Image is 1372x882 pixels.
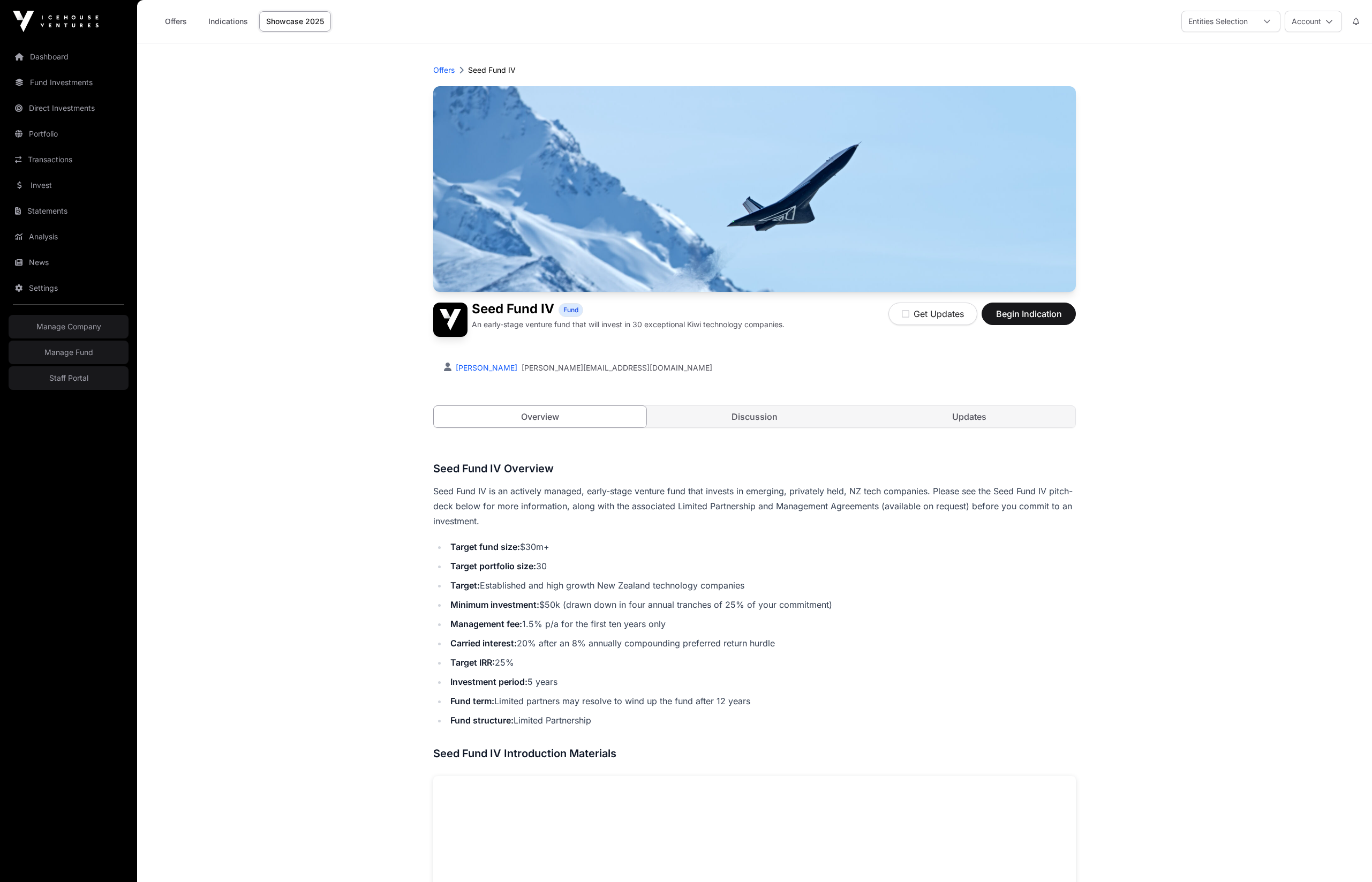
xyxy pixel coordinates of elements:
[433,303,468,337] img: Seed Fund IV
[447,636,1076,651] li: 20% after an 8% annually compounding preferred return hurdle
[1285,11,1342,32] button: Account
[447,655,1076,670] li: 25%
[522,363,712,373] a: [PERSON_NAME][EMAIL_ADDRESS][DOMAIN_NAME]
[649,406,861,427] a: Discussion
[888,303,977,325] button: Get Updates
[450,638,517,649] strong: Carried interest:
[434,406,1075,427] nav: Tabs
[447,578,1076,593] li: Established and high growth New Zealand technology companies
[995,307,1062,320] span: Begin Indication
[454,363,517,372] a: [PERSON_NAME]
[13,11,99,32] img: Icehouse Ventures Logo
[982,313,1076,324] a: Begin Indication
[447,693,1076,708] li: Limited partners may resolve to wind up the fund after 12 years
[472,319,785,330] p: An early-stage venture fund that will invest in 30 exceptional Kiwi technology companies.
[450,561,536,571] strong: Target portfolio size:
[9,251,129,274] a: News
[433,745,1076,762] h3: Seed Fund IV Introduction Materials
[9,45,129,69] a: Dashboard
[447,597,1076,612] li: $50k (drawn down in four annual tranches of 25% of your commitment)
[433,405,647,428] a: Overview
[447,559,1076,574] li: 30
[154,11,197,32] a: Offers
[563,306,578,314] span: Fund
[259,11,331,32] a: Showcase 2025
[447,616,1076,631] li: 1.5% p/a for the first ten years only
[9,199,129,223] a: Statements
[450,599,539,610] strong: Minimum investment:
[450,676,527,687] strong: Investment period:
[9,315,129,338] a: Manage Company
[472,303,554,317] h1: Seed Fund IV
[447,713,1076,728] li: Limited Partnership
[9,225,129,248] a: Analysis
[982,303,1076,325] button: Begin Indication
[433,460,1076,477] h3: Seed Fund IV Overview
[450,619,522,629] strong: Management fee:
[447,674,1076,689] li: 5 years
[863,406,1075,427] a: Updates
[450,541,520,552] strong: Target fund size:
[1182,11,1254,32] div: Entities Selection
[468,65,516,76] p: Seed Fund IV
[433,484,1076,529] p: Seed Fund IV is an actively managed, early-stage venture fund that invests in emerging, privately...
[433,65,455,76] a: Offers
[9,341,129,364] a: Manage Fund
[9,71,129,94] a: Fund Investments
[9,148,129,171] a: Transactions
[450,580,480,591] strong: Target:
[9,122,129,146] a: Portfolio
[9,174,129,197] a: Invest
[450,715,514,726] strong: Fund structure:
[201,11,255,32] a: Indications
[450,657,495,668] strong: Target IRR:
[450,696,494,706] strong: Fund term:
[433,86,1076,292] img: Seed Fund IV
[9,366,129,390] a: Staff Portal
[9,96,129,120] a: Direct Investments
[447,539,1076,554] li: $30m+
[9,276,129,300] a: Settings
